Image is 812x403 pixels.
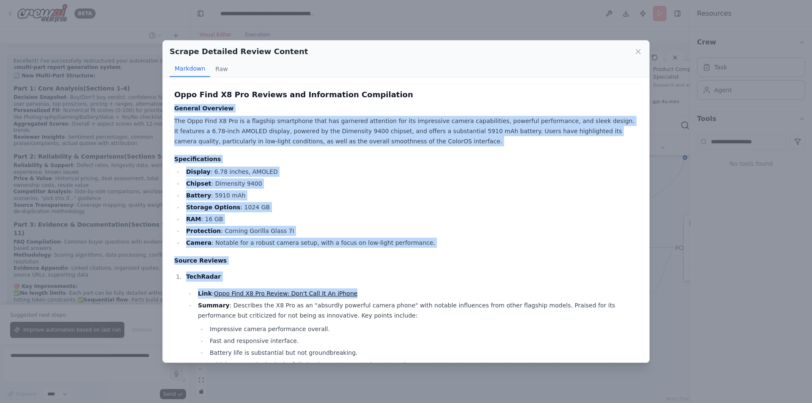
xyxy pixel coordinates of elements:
h4: Source Reviews [174,256,638,265]
strong: Protection [186,228,221,234]
button: Raw [210,61,233,77]
li: Criticism towards the lack of distinctiveness compared to competitors. [207,359,638,370]
strong: TechRadar [186,273,221,280]
strong: Link [198,290,212,297]
strong: Camera [186,239,211,246]
strong: RAM [186,216,201,222]
li: Battery life is substantial but not groundbreaking. [207,348,638,358]
li: : 6.78 inches, AMOLED [184,167,638,177]
li: : 16 GB [184,214,638,224]
li: : 1024 GB [184,202,638,212]
strong: Chipset [186,180,211,187]
h4: Specifications [174,155,638,163]
h4: General Overview [174,104,638,112]
strong: Battery [186,192,211,199]
li: Fast and responsive interface. [207,336,638,346]
h3: Oppo Find X8 Pro Reviews and Information Compilation [174,89,638,101]
strong: Storage Options [186,204,240,211]
p: The Oppo Find X8 Pro is a flagship smartphone that has garnered attention for its impressive came... [174,116,638,146]
li: : Notable for a robust camera setup, with a focus on low-light performance. [184,238,638,248]
li: : Dimensity 9400 [184,178,638,189]
a: Oppo Find X8 Pro Review: Don't Call It An iPhone [214,290,358,297]
strong: Display [186,168,211,175]
strong: Summary [198,302,230,309]
li: : Corning Gorilla Glass 7i [184,226,638,236]
li: : [195,288,638,299]
li: : Describes the X8 Pro as an "absurdly powerful camera phone" with notable influences from other ... [195,300,638,370]
h2: Scrape Detailed Review Content [170,46,308,58]
button: Markdown [170,61,210,77]
li: Impressive camera performance overall. [207,324,638,334]
li: : 5910 mAh [184,190,638,200]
